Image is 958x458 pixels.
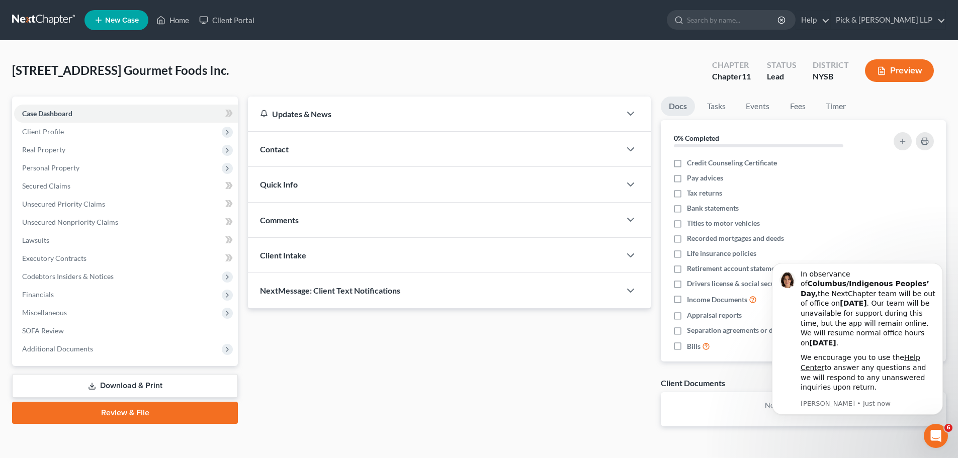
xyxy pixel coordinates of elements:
a: Secured Claims [14,177,238,195]
span: Executory Contracts [22,254,86,262]
span: Bills [687,341,701,351]
a: Events [738,97,777,116]
a: Client Portal [194,11,259,29]
a: Fees [781,97,814,116]
span: Life insurance policies [687,248,756,258]
span: Income Documents [687,295,747,305]
span: Case Dashboard [22,109,72,118]
span: Pay advices [687,173,723,183]
span: Titles to motor vehicles [687,218,760,228]
span: Comments [260,215,299,225]
a: Executory Contracts [14,249,238,267]
div: Status [767,59,797,71]
span: Contact [260,144,289,154]
a: Help [796,11,830,29]
span: Unsecured Nonpriority Claims [22,218,118,226]
span: Client Profile [22,127,64,136]
div: Chapter [712,59,751,71]
span: Personal Property [22,163,79,172]
div: District [813,59,849,71]
span: Appraisal reports [687,310,742,320]
span: Recorded mortgages and deeds [687,233,784,243]
a: Unsecured Priority Claims [14,195,238,213]
div: Lead [767,71,797,82]
span: Secured Claims [22,181,70,190]
a: SOFA Review [14,322,238,340]
span: Codebtors Insiders & Notices [22,272,114,281]
strong: 0% Completed [674,134,719,142]
span: Unsecured Priority Claims [22,200,105,208]
div: Updates & News [260,109,608,119]
span: Separation agreements or decrees of divorces [687,325,829,335]
a: Docs [661,97,695,116]
span: 6 [944,424,952,432]
div: Chapter [712,71,751,82]
span: Quick Info [260,179,298,189]
a: Case Dashboard [14,105,238,123]
span: Client Intake [260,250,306,260]
span: Lawsuits [22,236,49,244]
p: No client documents yet. [669,400,938,410]
a: Pick & [PERSON_NAME] LLP [831,11,945,29]
a: Review & File [12,402,238,424]
span: Miscellaneous [22,308,67,317]
a: Timer [818,97,854,116]
span: [STREET_ADDRESS] Gourmet Foods Inc. [12,63,229,77]
span: Retirement account statements [687,263,785,273]
a: Lawsuits [14,231,238,249]
span: Real Property [22,145,65,154]
div: NYSB [813,71,849,82]
span: SOFA Review [22,326,64,335]
div: Client Documents [661,378,725,388]
iframe: Intercom notifications message [757,260,958,453]
a: Tasks [699,97,734,116]
span: Financials [22,290,54,299]
a: Unsecured Nonpriority Claims [14,213,238,231]
span: Tax returns [687,188,722,198]
iframe: Intercom live chat [924,424,948,448]
span: Bank statements [687,203,739,213]
input: Search by name... [687,11,779,29]
span: 11 [742,71,751,81]
a: Download & Print [12,374,238,398]
span: New Case [105,17,139,24]
span: Credit Counseling Certificate [687,158,777,168]
button: Preview [865,59,934,82]
span: Additional Documents [22,344,93,353]
span: NextMessage: Client Text Notifications [260,286,400,295]
a: Home [151,11,194,29]
span: Drivers license & social security card [687,279,802,289]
